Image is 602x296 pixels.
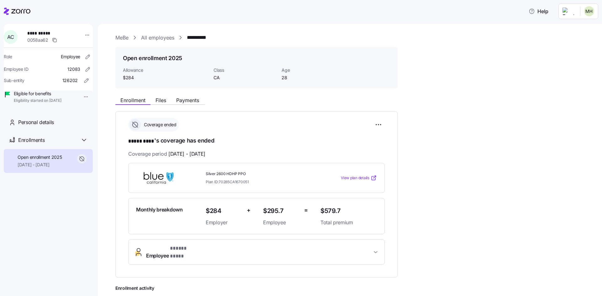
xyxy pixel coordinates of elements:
[123,54,182,62] h1: Open enrollment 2025
[14,91,61,97] span: Eligible for benefits
[247,206,251,215] span: +
[123,67,209,73] span: Allowance
[18,136,45,144] span: Enrollments
[206,171,315,177] span: Silver 2600 HDHP PPO
[115,34,129,42] a: MeBe
[62,77,78,84] span: 126202
[128,150,205,158] span: Coverage period
[128,137,385,145] h1: 's coverage has ended
[4,66,29,72] span: Employee ID
[123,75,209,81] span: $284
[341,175,377,181] a: View plan details
[115,285,398,291] span: Enrollment activity
[214,67,277,73] span: Class
[304,206,308,215] span: =
[529,8,548,15] span: Help
[14,98,61,103] span: Eligibility started on [DATE]
[263,219,299,226] span: Employee
[141,34,174,42] a: All employees
[282,67,345,73] span: Age
[136,171,181,185] img: BlueShield of California
[142,122,176,128] span: Coverage ended
[27,37,48,43] span: 0058aa62
[136,206,183,214] span: Monthly breakdown
[206,206,242,216] span: $284
[206,219,242,226] span: Employer
[4,54,12,60] span: Role
[584,6,594,16] img: 4bb4d33d2aab9f94488d121043bef0b8
[214,75,277,81] span: CA
[18,118,54,126] span: Personal details
[168,150,205,158] span: [DATE] - [DATE]
[263,206,299,216] span: $295.7
[282,75,345,81] span: 28
[146,245,199,260] span: Employee
[18,154,62,160] span: Open enrollment 2025
[320,206,377,216] span: $579.7
[120,98,145,103] span: Enrollment
[320,219,377,226] span: Total premium
[156,98,166,103] span: Files
[7,34,14,39] span: A C
[67,66,80,72] span: 12083
[341,175,369,181] span: View plan details
[61,54,80,60] span: Employee
[4,77,24,84] span: Sub-entity
[206,179,249,184] span: Plan ID: 70285CA1670051
[18,162,62,168] span: [DATE] - [DATE]
[562,8,575,15] img: Employer logo
[524,5,553,18] button: Help
[176,98,199,103] span: Payments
